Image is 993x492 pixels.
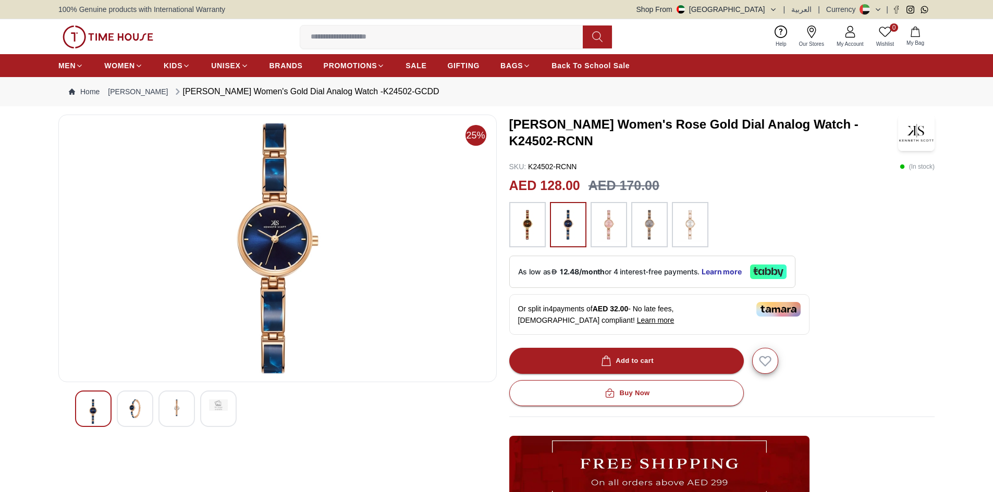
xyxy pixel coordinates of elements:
span: KIDS [164,60,182,71]
span: Back To School Sale [551,60,630,71]
a: Back To School Sale [551,56,630,75]
a: KIDS [164,56,190,75]
a: MEN [58,56,83,75]
div: Add to cart [599,355,654,367]
span: | [886,4,888,15]
a: BRANDS [269,56,303,75]
span: PROMOTIONS [324,60,377,71]
a: WOMEN [104,56,143,75]
p: ( In stock ) [900,161,935,172]
span: 25% [465,125,486,146]
div: [PERSON_NAME] Women's Gold Dial Analog Watch -K24502-GCDD [173,85,439,98]
span: | [783,4,786,15]
a: Help [769,23,793,50]
span: SKU : [509,162,526,171]
a: Home [69,86,100,97]
a: [PERSON_NAME] [108,86,168,97]
img: ... [514,207,541,243]
span: BRANDS [269,60,303,71]
img: Kenneth Scott Women's Gold Dial Analog Watch -K24502-GCDD [67,123,488,373]
span: 0 [890,23,898,32]
a: SALE [406,56,426,75]
img: United Arab Emirates [677,5,685,14]
img: Kenneth Scott Women's Gold Dial Analog Watch -K24502-GCDD [126,399,144,418]
a: Whatsapp [921,6,928,14]
a: UNISEX [211,56,248,75]
span: SALE [406,60,426,71]
span: My Account [832,40,868,48]
button: My Bag [900,24,930,49]
a: 0Wishlist [870,23,900,50]
h3: AED 170.00 [589,176,659,196]
span: Our Stores [795,40,828,48]
img: ... [677,207,703,243]
nav: Breadcrumb [58,77,935,106]
img: ... [63,26,153,48]
a: Instagram [906,6,914,14]
img: ... [596,207,622,243]
img: Tamara [756,302,801,317]
span: 100% Genuine products with International Warranty [58,4,225,15]
span: My Bag [902,39,928,47]
img: Kenneth Scott Women's Gold Dial Analog Watch -K24502-GCDD [209,399,228,411]
div: Or split in 4 payments of - No late fees, [DEMOGRAPHIC_DATA] compliant! [509,294,810,335]
a: Facebook [892,6,900,14]
a: PROMOTIONS [324,56,385,75]
img: Kenneth Scott Women's Gold Dial Analog Watch -K24502-GCDD [84,399,103,424]
img: ... [636,207,663,243]
h3: [PERSON_NAME] Women's Rose Gold Dial Analog Watch -K24502-RCNN [509,116,899,149]
span: MEN [58,60,76,71]
h2: AED 128.00 [509,176,580,196]
img: Kenneth Scott Women's Gold Dial Analog Watch -K24502-GCDD [167,399,186,418]
span: UNISEX [211,60,240,71]
button: Buy Now [509,380,744,406]
div: Buy Now [603,387,649,399]
span: GIFTING [447,60,480,71]
a: BAGS [500,56,531,75]
a: GIFTING [447,56,480,75]
span: | [818,4,820,15]
span: WOMEN [104,60,135,71]
button: Shop From[GEOGRAPHIC_DATA] [636,4,777,15]
p: K24502-RCNN [509,161,577,172]
div: Currency [826,4,860,15]
span: Learn more [637,316,675,324]
span: BAGS [500,60,523,71]
button: Add to cart [509,348,744,374]
span: Wishlist [872,40,898,48]
button: العربية [791,4,812,15]
span: Help [771,40,791,48]
a: Our Stores [793,23,830,50]
span: AED 32.00 [593,305,628,313]
img: ... [555,207,581,243]
img: Kenneth Scott Women's Rose Gold Dial Analog Watch -K24502-RCNN [898,115,935,151]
